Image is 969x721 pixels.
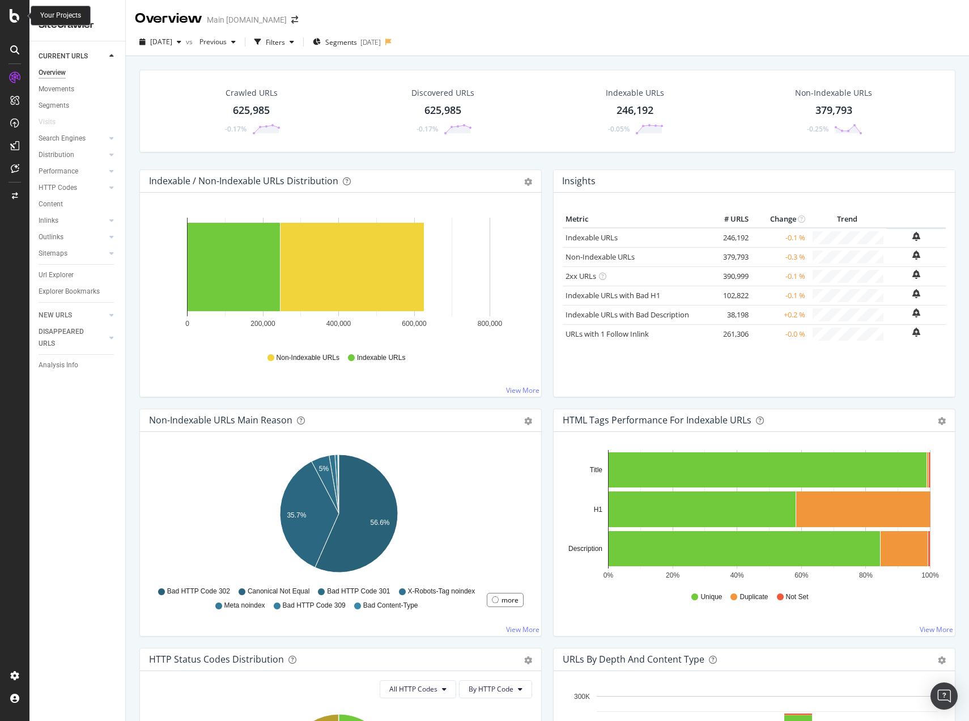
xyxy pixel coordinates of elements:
a: Inlinks [39,215,106,227]
text: 60% [794,571,808,579]
a: HTTP Codes [39,182,106,194]
div: Outlinks [39,231,63,243]
span: Previous [195,37,227,46]
td: 102,822 [706,286,751,305]
div: gear [938,656,946,664]
span: X-Robots-Tag noindex [408,587,475,596]
span: By HTTP Code [469,684,513,694]
div: -0.25% [807,124,828,134]
a: Analysis Info [39,359,117,371]
div: gear [524,178,532,186]
div: Url Explorer [39,269,74,281]
div: bell-plus [912,251,920,260]
div: gear [524,656,532,664]
div: arrow-right-arrow-left [291,16,298,24]
span: Duplicate [739,592,768,602]
span: Canonical Not Equal [248,587,309,596]
a: Url Explorer [39,269,117,281]
div: HTTP Status Codes Distribution [149,654,284,665]
div: bell-plus [912,270,920,279]
td: -0.0 % [751,324,808,343]
span: Bad HTTP Code 309 [283,601,346,610]
a: Sitemaps [39,248,106,260]
span: Segments [325,37,357,47]
div: Search Engines [39,133,86,145]
div: Inlinks [39,215,58,227]
button: All HTTP Codes [380,680,456,698]
div: more [501,595,518,605]
a: Explorer Bookmarks [39,286,117,298]
div: Overview [39,67,66,79]
a: Content [39,198,117,210]
a: 2xx URLs [566,271,596,281]
text: H1 [594,506,603,514]
a: Indexable URLs [566,232,618,243]
a: Indexable URLs with Bad H1 [566,290,660,300]
td: 379,793 [706,247,751,266]
th: Metric [563,211,706,228]
button: [DATE] [135,33,186,51]
td: -0.1 % [751,266,808,286]
th: # URLS [706,211,751,228]
div: NEW URLS [39,309,72,321]
th: Trend [808,211,886,228]
div: Distribution [39,149,74,161]
div: -0.17% [225,124,246,134]
div: Performance [39,166,78,177]
div: 246,192 [617,103,653,118]
div: Crawled URLs [226,87,278,99]
td: -0.1 % [751,228,808,248]
h4: Insights [562,173,596,189]
div: HTTP Codes [39,182,77,194]
a: Performance [39,166,106,177]
div: 625,985 [424,103,461,118]
text: 200,000 [250,320,275,328]
div: bell-plus [912,232,920,241]
text: 5% [319,465,329,473]
td: 246,192 [706,228,751,248]
button: Segments[DATE] [308,33,385,51]
div: Content [39,198,63,210]
td: 390,999 [706,266,751,286]
span: Bad HTTP Code 302 [167,587,230,596]
span: Non-Indexable URLs [277,353,339,363]
div: Visits [39,116,56,128]
div: -0.05% [608,124,630,134]
div: Non-Indexable URLs [795,87,872,99]
text: 100% [921,571,939,579]
div: Filters [266,37,285,47]
svg: A chart. [149,211,528,342]
text: 20% [666,571,679,579]
text: 400,000 [326,320,351,328]
div: HTML Tags Performance for Indexable URLs [563,414,751,426]
div: Movements [39,83,74,95]
button: Filters [250,33,299,51]
span: All HTTP Codes [389,684,437,694]
text: 0% [603,571,614,579]
a: Overview [39,67,117,79]
a: Outlinks [39,231,106,243]
div: gear [524,417,532,425]
button: By HTTP Code [459,680,532,698]
svg: A chart. [563,450,942,582]
text: 600,000 [402,320,427,328]
text: 0 [185,320,189,328]
div: Indexable / Non-Indexable URLs Distribution [149,175,338,186]
span: vs [186,37,195,46]
div: A chart. [149,450,528,582]
div: 625,985 [233,103,270,118]
span: Bad Content-Type [363,601,418,610]
div: bell-plus [912,328,920,337]
a: View More [920,625,953,634]
div: Your Projects [40,11,81,20]
div: Non-Indexable URLs Main Reason [149,414,292,426]
span: Meta noindex [224,601,265,610]
text: 56.6% [371,518,390,526]
a: View More [506,385,539,395]
a: DISAPPEARED URLS [39,326,106,350]
td: +0.2 % [751,305,808,324]
div: [DATE] [360,37,381,47]
a: Movements [39,83,117,95]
